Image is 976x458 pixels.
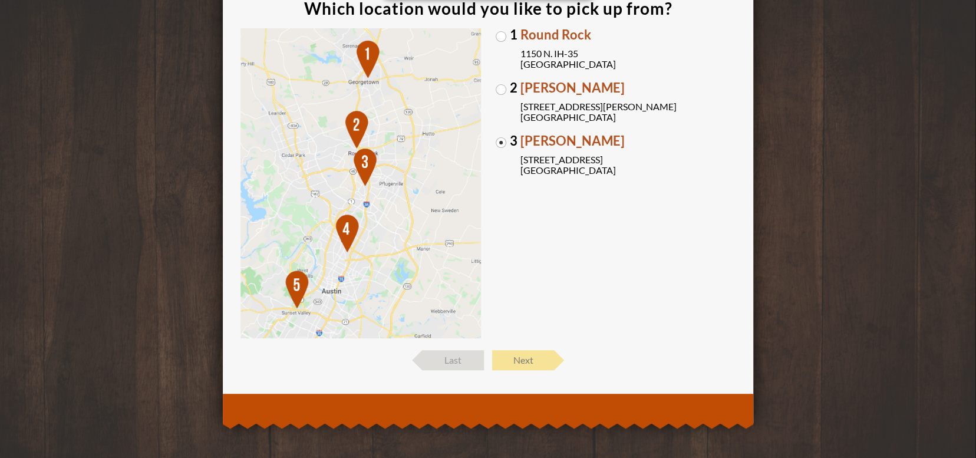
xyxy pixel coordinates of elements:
[520,81,736,94] span: [PERSON_NAME]
[520,101,736,123] span: [STREET_ADDRESS][PERSON_NAME] [GEOGRAPHIC_DATA]
[510,134,517,147] span: 3
[520,134,736,147] span: [PERSON_NAME]
[492,350,554,370] span: Next
[422,350,484,370] span: Last
[510,28,517,41] span: 1
[520,48,736,70] span: 1150 N. IH-35 [GEOGRAPHIC_DATA]
[520,154,736,176] span: [STREET_ADDRESS] [GEOGRAPHIC_DATA]
[520,28,736,41] span: Round Rock
[510,81,517,94] span: 2
[240,28,481,339] img: Map of Locations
